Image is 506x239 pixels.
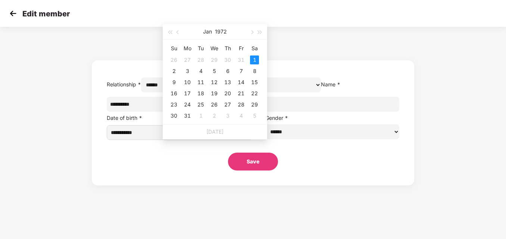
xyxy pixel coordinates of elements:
[7,8,19,19] img: svg+xml;base64,PHN2ZyB4bWxucz0iaHR0cDovL3d3dy53My5vcmcvMjAwMC9zdmciIHdpZHRoPSIzMCIgaGVpZ2h0PSIzMC...
[107,115,142,121] label: Date of birth *
[22,9,70,18] p: Edit member
[107,81,141,87] label: Relationship *
[265,115,288,121] label: Gender *
[228,153,278,171] button: Save
[321,81,340,87] label: Name *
